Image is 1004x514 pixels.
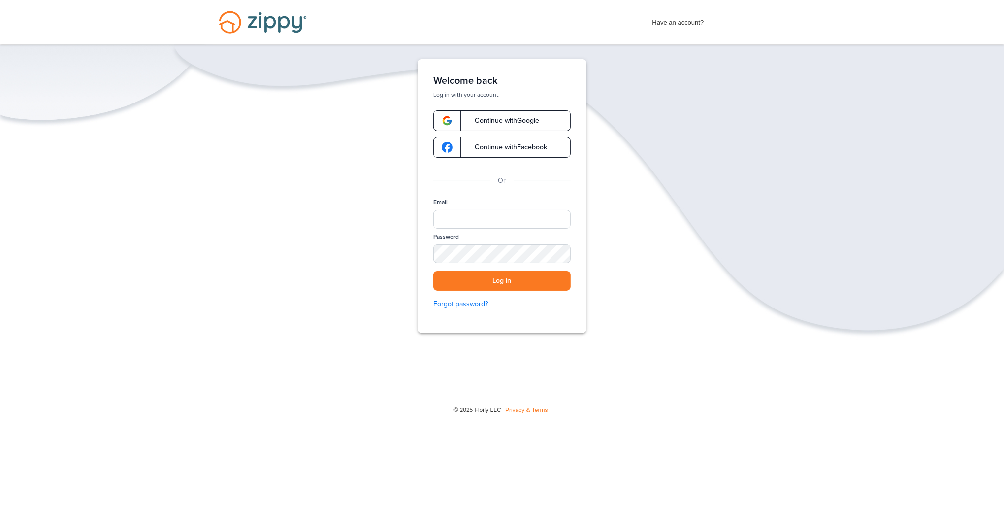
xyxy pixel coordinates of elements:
a: Forgot password? [433,299,571,309]
label: Email [433,198,448,206]
span: Continue with Google [465,117,539,124]
a: Privacy & Terms [505,407,548,413]
p: Or [498,175,506,186]
img: google-logo [442,142,453,153]
a: google-logoContinue withFacebook [433,137,571,158]
img: google-logo [442,115,453,126]
label: Password [433,233,459,241]
a: google-logoContinue withGoogle [433,110,571,131]
button: Log in [433,271,571,291]
p: Log in with your account. [433,91,571,99]
input: Email [433,210,571,229]
span: © 2025 Floify LLC [453,407,501,413]
span: Have an account? [652,12,704,28]
input: Password [433,244,571,263]
h1: Welcome back [433,75,571,87]
span: Continue with Facebook [465,144,547,151]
